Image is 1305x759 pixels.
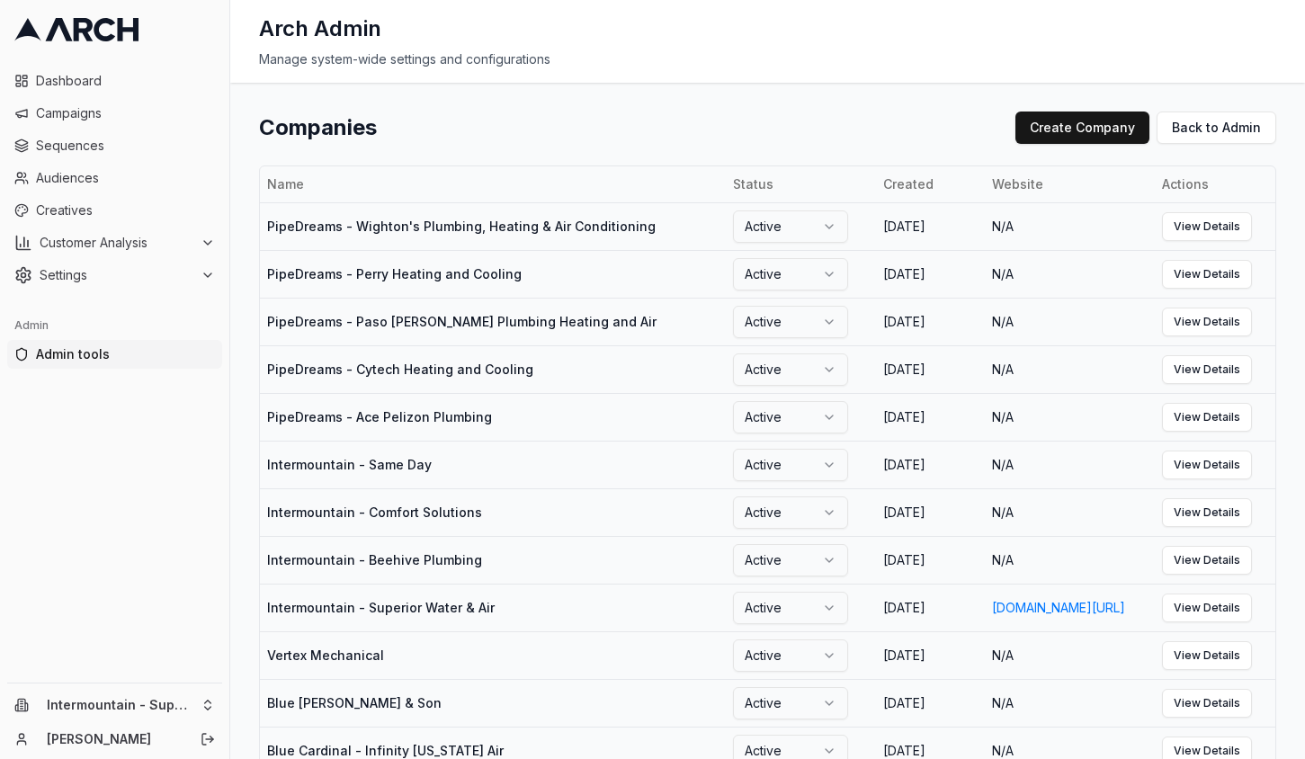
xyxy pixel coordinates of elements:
td: PipeDreams - Paso [PERSON_NAME] Plumbing Heating and Air [260,298,726,345]
a: [DOMAIN_NAME][URL] [992,600,1125,615]
a: View Details [1162,308,1252,336]
span: Dashboard [36,72,215,90]
td: [DATE] [876,298,985,345]
th: Status [726,166,875,202]
a: View Details [1162,212,1252,241]
span: Sequences [36,137,215,155]
td: N/A [985,202,1155,250]
td: [DATE] [876,536,985,584]
a: View Details [1162,594,1252,622]
h1: Arch Admin [259,14,381,43]
a: Back to Admin [1157,112,1276,144]
a: View Details [1162,546,1252,575]
td: [DATE] [876,345,985,393]
td: PipeDreams - Cytech Heating and Cooling [260,345,726,393]
a: [PERSON_NAME] [47,730,181,748]
td: Blue [PERSON_NAME] & Son [260,679,726,727]
button: Customer Analysis [7,228,222,257]
div: Manage system-wide settings and configurations [259,50,1276,68]
td: [DATE] [876,631,985,679]
td: Intermountain - Beehive Plumbing [260,536,726,584]
td: N/A [985,250,1155,298]
a: View Details [1162,498,1252,527]
td: PipeDreams - Ace Pelizon Plumbing [260,393,726,441]
span: Campaigns [36,104,215,122]
button: Create Company [1015,112,1149,144]
td: [DATE] [876,441,985,488]
button: Settings [7,261,222,290]
td: N/A [985,298,1155,345]
a: View Details [1162,689,1252,718]
td: Intermountain - Same Day [260,441,726,488]
span: Admin tools [36,345,215,363]
a: Sequences [7,131,222,160]
td: PipeDreams - Perry Heating and Cooling [260,250,726,298]
a: Creatives [7,196,222,225]
td: N/A [985,345,1155,393]
td: [DATE] [876,488,985,536]
h1: Companies [259,113,377,142]
div: Admin [7,311,222,340]
td: [DATE] [876,202,985,250]
a: Admin tools [7,340,222,369]
td: Vertex Mechanical [260,631,726,679]
td: [DATE] [876,679,985,727]
td: N/A [985,679,1155,727]
span: Customer Analysis [40,234,193,252]
a: Campaigns [7,99,222,128]
button: Log out [195,727,220,752]
td: [DATE] [876,250,985,298]
span: Settings [40,266,193,284]
a: Audiences [7,164,222,192]
a: View Details [1162,403,1252,432]
a: Dashboard [7,67,222,95]
span: Audiences [36,169,215,187]
td: Intermountain - Comfort Solutions [260,488,726,536]
th: Created [876,166,985,202]
a: View Details [1162,451,1252,479]
a: View Details [1162,260,1252,289]
a: View Details [1162,641,1252,670]
th: Website [985,166,1155,202]
td: N/A [985,488,1155,536]
button: Intermountain - Superior Water & Air [7,691,222,719]
th: Name [260,166,726,202]
td: [DATE] [876,393,985,441]
span: Creatives [36,201,215,219]
td: Intermountain - Superior Water & Air [260,584,726,631]
span: Intermountain - Superior Water & Air [47,697,193,713]
td: N/A [985,631,1155,679]
td: N/A [985,441,1155,488]
a: View Details [1162,355,1252,384]
td: N/A [985,536,1155,584]
th: Actions [1155,166,1275,202]
td: PipeDreams - Wighton's Plumbing, Heating & Air Conditioning [260,202,726,250]
td: N/A [985,393,1155,441]
td: [DATE] [876,584,985,631]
